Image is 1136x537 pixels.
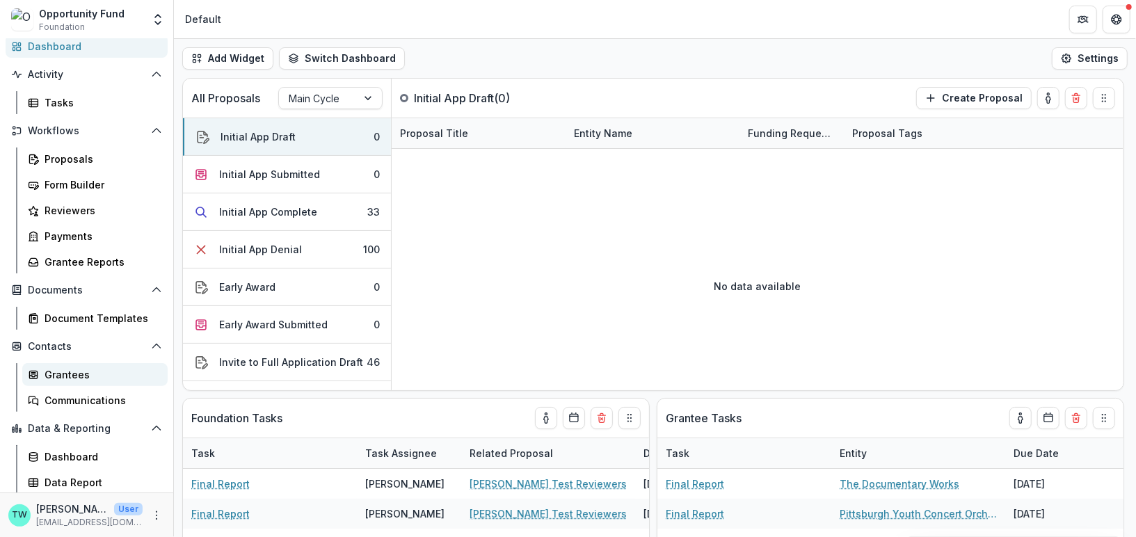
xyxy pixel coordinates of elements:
[148,507,165,524] button: More
[183,438,357,468] div: Task
[367,355,380,369] div: 46
[844,118,1018,148] div: Proposal Tags
[563,407,585,429] button: Calendar
[1065,407,1087,429] button: Delete card
[635,446,697,460] div: Due Date
[666,410,742,426] p: Grantee Tasks
[1005,499,1110,529] div: [DATE]
[1052,47,1128,70] button: Settings
[183,446,223,460] div: Task
[635,469,739,499] div: [DATE]
[183,306,391,344] button: Early Award Submitted0
[11,8,33,31] img: Opportunity Fund
[461,438,635,468] div: Related Proposal
[1093,407,1115,429] button: Drag
[22,225,168,248] a: Payments
[45,203,157,218] div: Reviewers
[45,152,157,166] div: Proposals
[183,118,391,156] button: Initial App Draft0
[183,193,391,231] button: Initial App Complete33
[36,502,109,516] p: [PERSON_NAME]
[714,279,801,294] p: No data available
[45,393,157,408] div: Communications
[739,118,844,148] div: Funding Requested
[191,476,250,491] a: Final Report
[618,407,641,429] button: Drag
[840,506,997,521] a: Pittsburgh Youth Concert Orchestra
[1103,6,1130,33] button: Get Help
[6,120,168,142] button: Open Workflows
[831,446,875,460] div: Entity
[1009,407,1032,429] button: toggle-assigned-to-me
[392,126,477,141] div: Proposal Title
[182,47,273,70] button: Add Widget
[45,95,157,110] div: Tasks
[219,317,328,332] div: Early Award Submitted
[635,499,739,529] div: [DATE]
[666,476,724,491] a: Final Report
[1005,438,1110,468] div: Due Date
[666,506,724,521] a: Final Report
[1005,446,1067,460] div: Due Date
[1005,469,1110,499] div: [DATE]
[39,6,125,21] div: Opportunity Fund
[367,205,380,219] div: 33
[45,475,157,490] div: Data Report
[1037,87,1059,109] button: toggle-assigned-to-me
[591,407,613,429] button: Delete card
[566,126,641,141] div: Entity Name
[22,307,168,330] a: Document Templates
[219,355,363,369] div: Invite to Full Application Draft
[183,268,391,306] button: Early Award0
[535,407,557,429] button: toggle-assigned-to-me
[28,423,145,435] span: Data & Reporting
[22,363,168,386] a: Grantees
[470,476,627,491] a: [PERSON_NAME] Test Reviewers
[279,47,405,70] button: Switch Dashboard
[739,126,844,141] div: Funding Requested
[114,503,143,515] p: User
[916,87,1032,109] button: Create Proposal
[365,506,445,521] div: [PERSON_NAME]
[148,6,168,33] button: Open entity switcher
[28,284,145,296] span: Documents
[219,242,302,257] div: Initial App Denial
[657,446,698,460] div: Task
[1069,6,1097,33] button: Partners
[28,39,157,54] div: Dashboard
[840,476,959,491] a: The Documentary Works
[566,118,739,148] div: Entity Name
[45,177,157,192] div: Form Builder
[357,446,445,460] div: Task Assignee
[22,147,168,170] a: Proposals
[357,438,461,468] div: Task Assignee
[363,242,380,257] div: 100
[22,389,168,412] a: Communications
[6,279,168,301] button: Open Documents
[657,438,831,468] div: Task
[392,118,566,148] div: Proposal Title
[6,335,168,358] button: Open Contacts
[365,476,445,491] div: [PERSON_NAME]
[219,205,317,219] div: Initial App Complete
[6,417,168,440] button: Open Data & Reporting
[831,438,1005,468] div: Entity
[635,438,739,468] div: Due Date
[22,199,168,222] a: Reviewers
[844,126,931,141] div: Proposal Tags
[28,341,145,353] span: Contacts
[374,280,380,294] div: 0
[22,91,168,114] a: Tasks
[374,317,380,332] div: 0
[374,129,380,144] div: 0
[183,156,391,193] button: Initial App Submitted0
[374,167,380,182] div: 0
[185,12,221,26] div: Default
